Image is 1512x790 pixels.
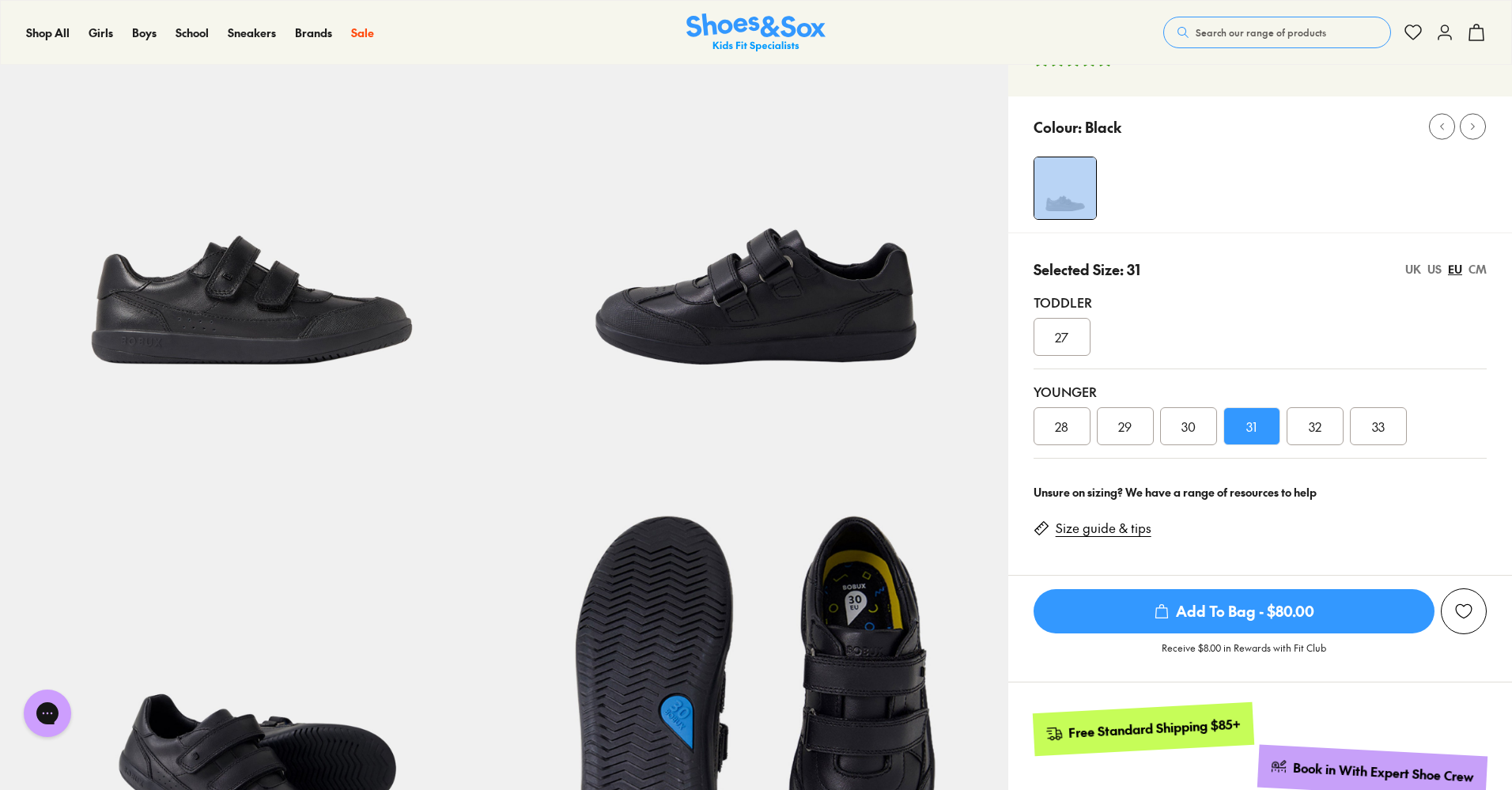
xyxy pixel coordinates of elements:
[1034,259,1140,280] p: Selected Size: 31
[686,13,826,52] img: SNS_Logo_Responsive.svg
[1034,382,1487,401] div: Younger
[1293,759,1475,786] div: Book in With Expert Shoe Crew
[1034,157,1096,219] img: 4-522533_1
[1181,417,1196,436] span: 30
[351,25,374,40] span: Sale
[1163,17,1391,48] button: Search our range of products
[295,25,332,41] a: Brands
[1055,327,1068,346] span: 27
[89,25,113,40] span: Girls
[1448,261,1462,278] div: EU
[1068,715,1241,741] div: Free Standard Shipping $85+
[1246,417,1257,436] span: 31
[1034,589,1435,633] span: Add To Bag - $80.00
[686,13,826,52] a: Shoes & Sox
[351,25,374,41] a: Sale
[1034,293,1487,312] div: Toddler
[1196,25,1326,40] span: Search our range of products
[1056,520,1151,537] a: Size guide & tips
[1162,641,1326,669] p: Receive $8.00 in Rewards with Fit Club
[132,25,157,40] span: Boys
[1441,588,1487,634] button: Add to Wishlist
[1427,261,1442,278] div: US
[26,25,70,40] span: Shop All
[228,25,276,41] a: Sneakers
[26,25,70,41] a: Shop All
[176,25,209,40] span: School
[1032,702,1253,756] a: Free Standard Shipping $85+
[1118,417,1132,436] span: 29
[89,25,113,41] a: Girls
[1309,417,1321,436] span: 32
[228,25,276,40] span: Sneakers
[16,684,79,743] iframe: Gorgias live chat messenger
[1469,261,1487,278] div: CM
[132,25,157,41] a: Boys
[1055,417,1068,436] span: 28
[1034,484,1487,501] div: Unsure on sizing? We have a range of resources to help
[176,25,209,41] a: School
[1372,417,1385,436] span: 33
[1405,261,1421,278] div: UK
[1034,116,1082,138] p: Colour:
[1034,588,1435,634] button: Add To Bag - $80.00
[1085,116,1121,138] p: Black
[295,25,332,40] span: Brands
